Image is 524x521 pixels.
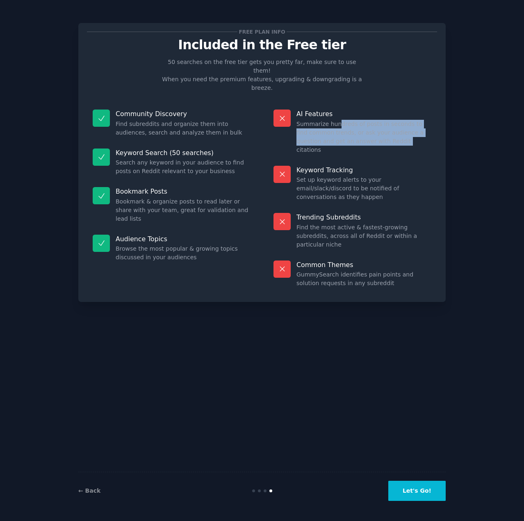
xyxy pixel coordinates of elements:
[159,58,365,92] p: 50 searches on the free tier gets you pretty far, make sure to use them! When you need the premiu...
[296,260,431,269] p: Common Themes
[116,158,251,176] dd: Search any keyword in your audience to find posts on Reddit relevant to your business
[388,481,446,501] button: Let's Go!
[296,213,431,222] p: Trending Subreddits
[116,110,251,118] p: Community Discovery
[296,110,431,118] p: AI Features
[296,270,431,288] dd: GummySearch identifies pain points and solution requests in any subreddit
[237,27,287,36] span: Free plan info
[296,166,431,174] p: Keyword Tracking
[116,235,251,243] p: Audience Topics
[116,149,251,157] p: Keyword Search (50 searches)
[116,187,251,196] p: Bookmark Posts
[116,197,251,223] dd: Bookmark & organize posts to read later or share with your team, great for validation and lead lists
[296,120,431,154] dd: Summarize hundreds of posts in seconds to find common trends, or ask your audience a question and...
[116,120,251,137] dd: Find subreddits and organize them into audiences, search and analyze them in bulk
[87,38,437,52] p: Included in the Free tier
[78,487,100,494] a: ← Back
[296,176,431,201] dd: Set up keyword alerts to your email/slack/discord to be notified of conversations as they happen
[296,223,431,249] dd: Find the most active & fastest-growing subreddits, across all of Reddit or within a particular niche
[116,245,251,262] dd: Browse the most popular & growing topics discussed in your audiences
